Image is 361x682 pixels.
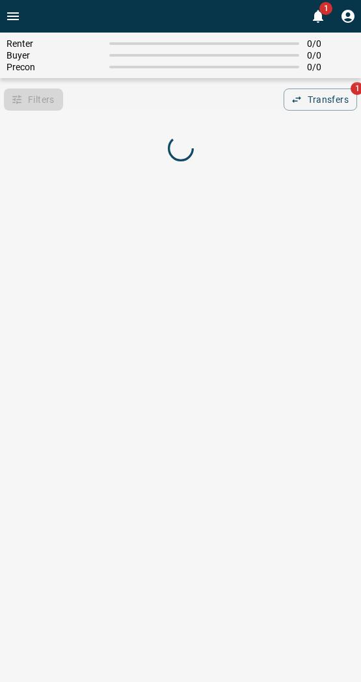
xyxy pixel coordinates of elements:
span: Precon [7,62,101,72]
button: 1 [305,3,331,29]
span: 0 / 0 [307,50,354,61]
span: Renter [7,38,101,49]
button: Profile [335,3,361,29]
button: Transfers [284,89,357,111]
span: Buyer [7,50,101,61]
span: 0 / 0 [307,62,354,72]
span: 1 [319,2,332,15]
span: 0 / 0 [307,38,354,49]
